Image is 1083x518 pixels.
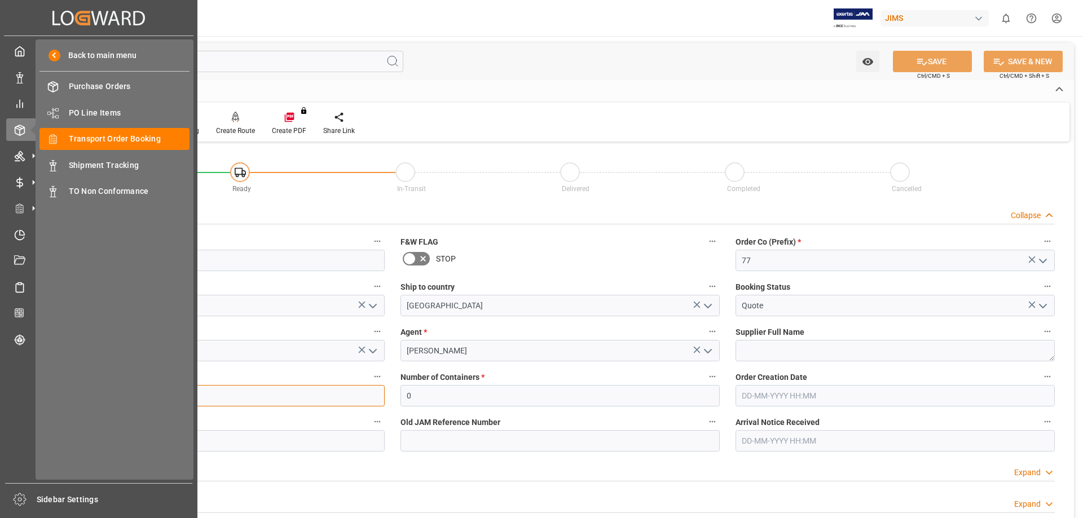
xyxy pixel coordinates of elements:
[370,369,385,384] button: Supplier Number
[370,324,385,339] button: Shipment type *
[400,371,485,383] span: Number of Containers
[323,126,355,136] div: Share Link
[37,494,193,506] span: Sidebar Settings
[400,417,500,428] span: Old JAM Reference Number
[881,10,989,26] div: JIMS
[69,133,190,145] span: Transport Order Booking
[727,185,760,193] span: Completed
[993,6,1019,31] button: show 0 new notifications
[370,279,385,294] button: Country of Origin (Suffix) *
[6,40,191,62] a: My Cockpit
[363,342,380,360] button: open menu
[370,234,385,249] button: JAM Reference Number
[52,51,403,72] input: Search Fields
[39,154,190,176] a: Shipment Tracking
[736,430,1055,451] input: DD-MM-YYYY HH:MM
[69,81,190,92] span: Purchase Orders
[705,369,720,384] button: Number of Containers *
[1040,279,1055,294] button: Booking Status
[1011,210,1041,222] div: Collapse
[705,414,720,429] button: Old JAM Reference Number
[917,72,950,80] span: Ctrl/CMD + S
[363,297,380,315] button: open menu
[400,326,427,338] span: Agent
[65,430,385,451] input: DD-MM-YYYY
[562,185,589,193] span: Delivered
[400,281,455,293] span: Ship to country
[705,279,720,294] button: Ship to country
[39,180,190,202] a: TO Non Conformance
[6,328,191,350] a: Tracking Shipment
[39,76,190,98] a: Purchase Orders
[736,385,1055,406] input: DD-MM-YYYY HH:MM
[69,107,190,119] span: PO Line Items
[436,253,456,265] span: STOP
[736,236,801,248] span: Order Co (Prefix)
[1014,498,1041,510] div: Expand
[1040,369,1055,384] button: Order Creation Date
[893,51,972,72] button: SAVE
[834,8,873,28] img: Exertis%20JAM%20-%20Email%20Logo.jpg_1722504956.jpg
[736,417,820,428] span: Arrival Notice Received
[698,342,715,360] button: open menu
[69,160,190,171] span: Shipment Tracking
[69,185,190,197] span: TO Non Conformance
[232,185,251,193] span: Ready
[1040,234,1055,249] button: Order Co (Prefix) *
[6,92,191,114] a: My Reports
[6,276,191,298] a: Sailing Schedules
[736,281,790,293] span: Booking Status
[400,236,438,248] span: F&W FLAG
[856,51,879,72] button: open menu
[1019,6,1044,31] button: Help Center
[892,185,922,193] span: Cancelled
[1033,252,1050,269] button: open menu
[6,250,191,272] a: Document Management
[39,128,190,150] a: Transport Order Booking
[698,297,715,315] button: open menu
[60,50,137,61] span: Back to main menu
[705,234,720,249] button: F&W FLAG
[705,324,720,339] button: Agent *
[1033,297,1050,315] button: open menu
[6,223,191,245] a: Timeslot Management V2
[6,66,191,88] a: Data Management
[39,101,190,123] a: PO Line Items
[736,371,807,383] span: Order Creation Date
[397,185,426,193] span: In-Transit
[1040,324,1055,339] button: Supplier Full Name
[736,326,804,338] span: Supplier Full Name
[65,295,385,316] input: Type to search/select
[1000,72,1049,80] span: Ctrl/CMD + Shift + S
[1014,467,1041,479] div: Expand
[1040,414,1055,429] button: Arrival Notice Received
[216,126,255,136] div: Create Route
[370,414,385,429] button: Ready Date *
[984,51,1063,72] button: SAVE & NEW
[881,7,993,29] button: JIMS
[6,302,191,324] a: CO2 Calculator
